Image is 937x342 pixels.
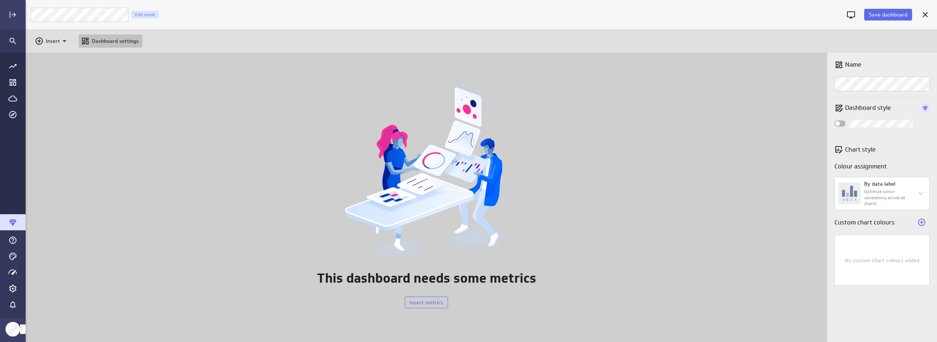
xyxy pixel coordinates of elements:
[410,299,443,306] span: Insert metrics
[869,11,907,18] span: Save dashboard
[92,37,139,45] p: Dashboard settings
[864,180,895,188] p: By data label
[405,297,448,308] button: Insert metrics
[845,103,921,112] p: Dashboard style
[915,216,928,228] div: Add custom colour
[919,8,932,21] div: Cancel
[46,37,60,45] p: Insert
[845,8,857,21] div: Enter fullscreen mode
[33,34,71,48] div: Insert
[864,9,912,21] button: Save dashboard
[8,252,17,261] svg: Themes
[827,53,937,342] div: Widget Properties
[7,234,19,246] div: Help & PowerMetrics Assistant
[131,11,159,18] div: When you make changes in Edit mode, you are setting the default display that everyone will see wh...
[839,180,911,207] div: By data label
[8,268,17,277] svg: Usage
[864,189,911,207] p: Optimize colour consistency across all charts.
[79,34,142,48] div: Go to dashboard settings
[835,218,895,227] p: Custom chart colours
[7,250,19,263] div: Themes
[344,86,509,260] img: DB-Zerostate-editmode.png
[845,60,861,69] p: Name
[835,162,930,171] p: Colour assignment
[839,182,861,204] img: colour-strategy-by-label.svg
[835,257,929,264] div: No custom chart colours added
[8,284,17,293] svg: Account and settings
[317,269,536,288] p: This dashboard needs some metrics
[7,282,19,295] div: Account and settings
[7,8,19,21] div: Expand
[845,145,876,154] p: Chart style
[7,298,19,311] div: Notifications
